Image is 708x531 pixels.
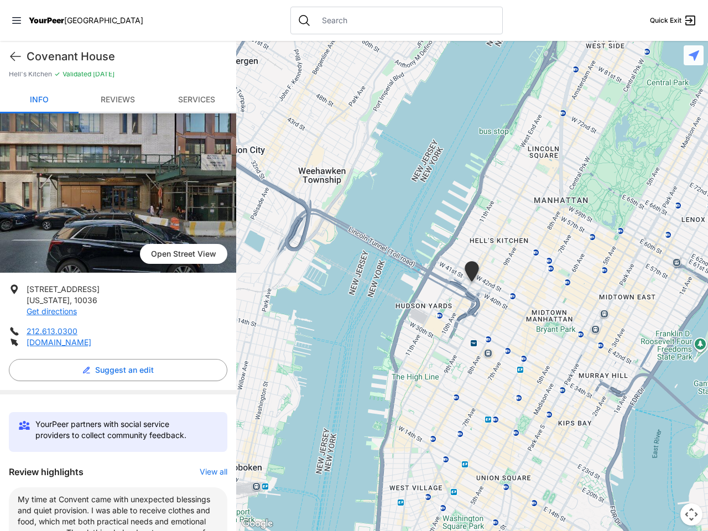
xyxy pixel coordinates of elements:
a: Open this area in Google Maps (opens a new window) [239,517,275,531]
span: ✓ [54,70,60,79]
a: YourPeer[GEOGRAPHIC_DATA] [29,17,143,24]
span: Validated [63,70,91,78]
span: [US_STATE] [27,295,70,305]
img: Google [239,517,275,531]
a: 212.613.0300 [27,326,77,336]
a: Services [157,87,236,113]
a: Quick Exit [650,14,697,27]
button: Suggest an edit [9,359,227,381]
span: Suggest an edit [95,365,154,376]
span: , [70,295,72,305]
span: [STREET_ADDRESS] [27,284,100,294]
span: Quick Exit [650,16,681,25]
input: Search [315,15,496,26]
span: [DATE] [91,70,114,78]
p: YourPeer partners with social service providers to collect community feedback. [35,419,205,441]
button: View all [200,466,227,477]
a: Reviews [79,87,157,113]
a: [DOMAIN_NAME] [27,337,91,347]
span: [GEOGRAPHIC_DATA] [64,15,143,25]
button: Map camera controls [680,503,702,525]
div: New York [462,261,481,286]
a: Get directions [27,306,77,316]
span: 10036 [74,295,97,305]
h3: Review highlights [9,465,84,478]
span: YourPeer [29,15,64,25]
h1: Covenant House [27,49,227,64]
span: Hell's Kitchen [9,70,52,79]
span: Open Street View [140,244,227,264]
